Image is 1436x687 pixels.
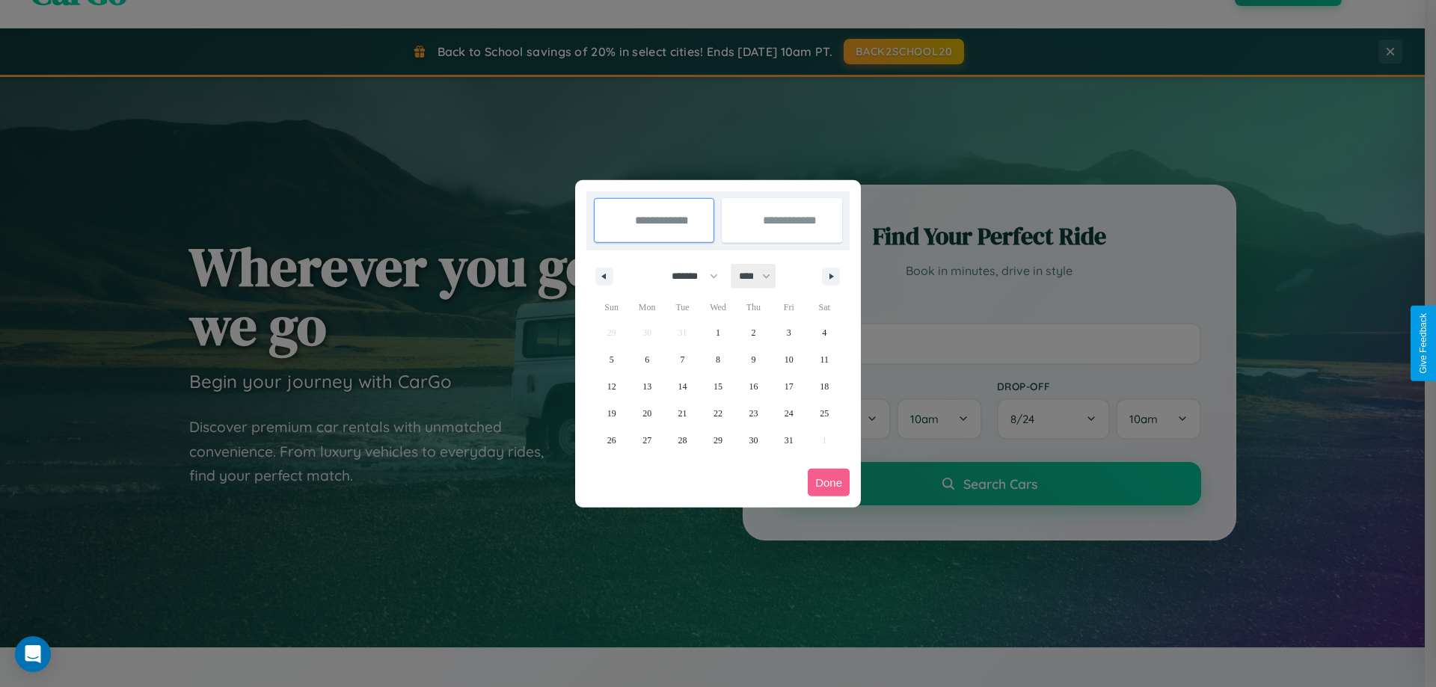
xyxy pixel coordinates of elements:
[700,319,735,346] button: 1
[808,469,850,496] button: Done
[607,400,616,427] span: 19
[820,373,829,400] span: 18
[607,427,616,454] span: 26
[665,427,700,454] button: 28
[736,346,771,373] button: 9
[771,346,806,373] button: 10
[681,346,685,373] span: 7
[642,427,651,454] span: 27
[629,373,664,400] button: 13
[736,319,771,346] button: 2
[1418,313,1429,374] div: Give Feedback
[629,400,664,427] button: 20
[678,400,687,427] span: 21
[749,427,758,454] span: 30
[716,319,720,346] span: 1
[642,400,651,427] span: 20
[807,400,842,427] button: 25
[594,427,629,454] button: 26
[714,427,722,454] span: 29
[594,373,629,400] button: 12
[749,400,758,427] span: 23
[785,400,794,427] span: 24
[736,400,771,427] button: 23
[629,295,664,319] span: Mon
[594,400,629,427] button: 19
[629,346,664,373] button: 6
[820,400,829,427] span: 25
[787,319,791,346] span: 3
[700,295,735,319] span: Wed
[736,427,771,454] button: 30
[700,427,735,454] button: 29
[594,295,629,319] span: Sun
[15,636,51,672] div: Open Intercom Messenger
[665,373,700,400] button: 14
[700,373,735,400] button: 15
[594,346,629,373] button: 5
[771,427,806,454] button: 31
[807,295,842,319] span: Sat
[822,319,826,346] span: 4
[751,346,755,373] span: 9
[785,346,794,373] span: 10
[716,346,720,373] span: 8
[807,346,842,373] button: 11
[771,373,806,400] button: 17
[607,373,616,400] span: 12
[807,319,842,346] button: 4
[642,373,651,400] span: 13
[678,373,687,400] span: 14
[700,400,735,427] button: 22
[785,373,794,400] span: 17
[771,400,806,427] button: 24
[714,400,722,427] span: 22
[785,427,794,454] span: 31
[736,295,771,319] span: Thu
[678,427,687,454] span: 28
[736,373,771,400] button: 16
[820,346,829,373] span: 11
[771,295,806,319] span: Fri
[807,373,842,400] button: 18
[645,346,649,373] span: 6
[610,346,614,373] span: 5
[629,427,664,454] button: 27
[714,373,722,400] span: 15
[771,319,806,346] button: 3
[751,319,755,346] span: 2
[700,346,735,373] button: 8
[665,346,700,373] button: 7
[665,295,700,319] span: Tue
[749,373,758,400] span: 16
[665,400,700,427] button: 21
